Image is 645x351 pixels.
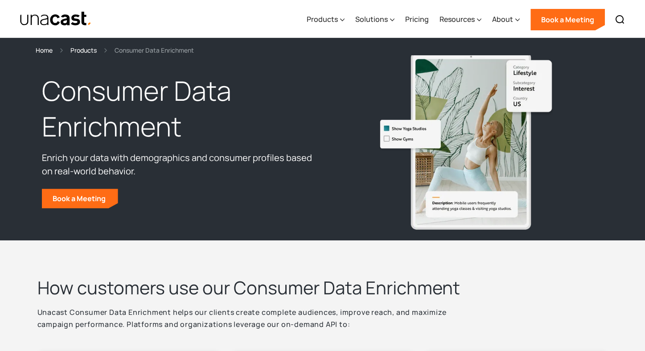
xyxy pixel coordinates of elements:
div: Consumer Data Enrichment [115,45,194,55]
a: home [20,11,92,27]
a: Book a Meeting [42,189,118,208]
p: Unacast Consumer Data Enrichment helps our clients create complete audiences, improve reach, and ... [37,306,483,342]
div: Products [307,1,345,38]
h1: Consumer Data Enrichment [42,73,318,145]
div: About [492,1,520,38]
div: Solutions [355,1,394,38]
a: Products [70,45,97,55]
a: Pricing [405,1,429,38]
div: About [492,14,513,25]
h2: How customers use our Consumer Data Enrichment [37,276,483,299]
a: Book a Meeting [530,9,605,30]
p: Enrich your data with demographics and consumer profiles based on real-world behavior. [42,151,318,178]
img: Search icon [615,14,625,25]
img: Unacast text logo [20,11,92,27]
img: Mobile users frequently attending yoga classes & visiting yoga studios [376,52,555,229]
div: Solutions [355,14,388,25]
div: Resources [440,1,481,38]
div: Products [307,14,338,25]
a: Home [36,45,53,55]
div: Resources [440,14,475,25]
